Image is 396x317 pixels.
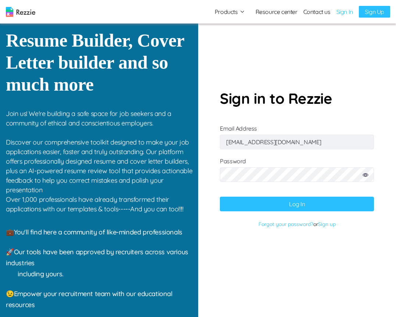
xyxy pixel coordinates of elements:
p: Resume Builder, Cover Letter builder and so much more [6,29,189,95]
span: 💼 You'll find here a community of like-minded professionals [6,228,182,236]
p: Over 1,000 professionals have already transformed their applications with our templates & tools--... [6,195,197,214]
a: Resource center [256,7,297,16]
img: logo [6,7,35,17]
input: Password [220,167,374,182]
p: Join us! We're building a safe space for job seekers and a community of ethical and conscientious... [6,109,197,195]
button: Log In [220,197,374,211]
button: Products [215,7,245,16]
label: Password [220,157,374,189]
a: Forgot your password? [258,221,313,227]
a: Contact us [303,7,331,16]
p: or [220,219,374,230]
span: 🚀 Our tools have been approved by recruiters across various industries including yours. [6,248,188,278]
a: Sign Up [359,6,390,18]
a: Sign up [318,221,336,227]
label: Email Address [220,125,374,146]
a: Sign In [336,7,353,16]
input: Email Address [220,135,374,149]
p: Sign in to Rezzie [220,87,374,109]
span: 😉 Empower your recruitment team with our educational resources [6,289,172,309]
